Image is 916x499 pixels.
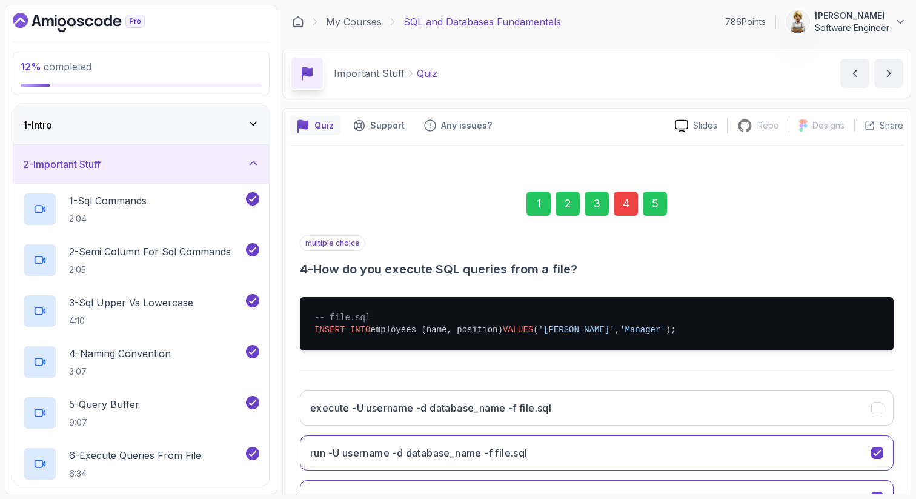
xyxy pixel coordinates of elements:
p: Important Stuff [334,66,405,81]
button: Support button [346,116,412,135]
a: Dashboard [13,13,173,32]
p: Repo [757,119,779,132]
span: INSERT [314,325,345,335]
button: 1-Intro [13,105,269,144]
span: completed [21,61,91,73]
p: Slides [693,119,717,132]
button: 3-Sql Upper Vs Lowercase4:10 [23,294,259,328]
p: Designs [812,119,845,132]
a: Slides [665,119,727,132]
button: previous content [840,59,869,88]
span: -- file.sql [314,313,370,323]
p: Any issues? [441,119,492,132]
button: Share [854,119,903,132]
button: 2-Semi Column For Sql Commands2:05 [23,243,259,277]
p: 2:05 [69,264,231,276]
button: next content [874,59,903,88]
button: Feedback button [417,116,499,135]
p: Quiz [417,66,437,81]
span: 12 % [21,61,41,73]
a: My Courses [326,15,382,29]
button: run -U username -d database_name -f file.sql [300,435,894,471]
a: Dashboard [292,16,304,28]
button: 4-Naming Convention3:07 [23,345,259,379]
button: 1-Sql Commands2:04 [23,192,259,226]
span: VALUES [503,325,533,335]
p: 3 - Sql Upper Vs Lowercase [69,295,193,310]
div: 3 [585,192,609,216]
p: 2 - Semi Column For Sql Commands [69,244,231,259]
p: 1 - Sql Commands [69,193,147,208]
p: 786 Points [725,16,766,28]
p: 4:10 [69,315,193,327]
p: 5 - Query Buffer [69,397,139,412]
p: 6 - Execute Queries From File [69,448,201,463]
p: 2:04 [69,213,147,225]
p: Software Engineer [815,22,889,34]
h3: run -U username -d database_name -f file.sql [310,446,528,460]
button: 2-Important Stuff [13,145,269,184]
span: '[PERSON_NAME]' [539,325,615,335]
div: 4 [614,192,638,216]
h3: 4 - How do you execute SQL queries from a file? [300,261,894,278]
p: Support [370,119,405,132]
div: 5 [643,192,667,216]
p: 3:07 [69,366,171,378]
div: 2 [556,192,580,216]
p: [PERSON_NAME] [815,10,889,22]
button: execute -U username -d database_name -f file.sql [300,390,894,426]
h3: 1 - Intro [23,118,52,132]
button: user profile image[PERSON_NAME]Software Engineer [786,10,906,34]
p: Quiz [314,119,334,132]
p: 9:07 [69,417,139,429]
div: 1 [526,192,551,216]
button: 6-Execute Queries From File6:34 [23,447,259,481]
p: multiple choice [300,235,365,251]
span: 'Manager' [620,325,666,335]
p: SQL and Databases Fundamentals [403,15,561,29]
button: 5-Query Buffer9:07 [23,396,259,430]
p: 4 - Naming Convention [69,346,171,361]
p: 6:34 [69,467,201,480]
p: Share [880,119,903,132]
button: quiz button [290,116,341,135]
img: user profile image [786,10,809,33]
h3: execute -U username -d database_name -f file.sql [310,401,551,415]
pre: employees (name, position) ( , ); [300,297,894,350]
h3: 2 - Important Stuff [23,157,101,172]
span: INTO [350,325,371,335]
